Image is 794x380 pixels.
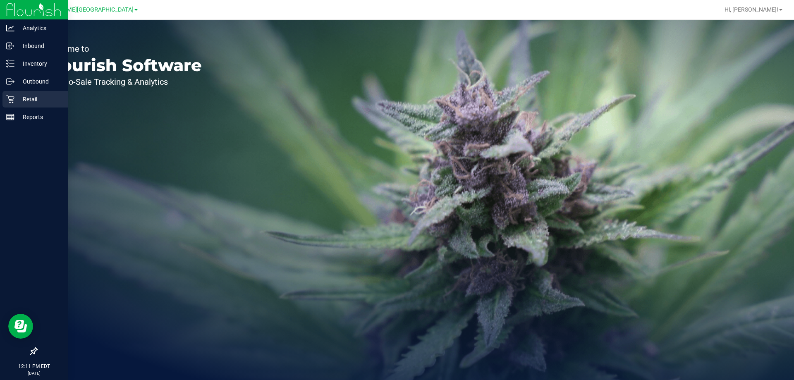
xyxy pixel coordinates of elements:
[14,41,64,51] p: Inbound
[6,24,14,32] inline-svg: Analytics
[45,45,202,53] p: Welcome to
[45,78,202,86] p: Seed-to-Sale Tracking & Analytics
[6,113,14,121] inline-svg: Reports
[14,23,64,33] p: Analytics
[14,112,64,122] p: Reports
[6,60,14,68] inline-svg: Inventory
[14,94,64,104] p: Retail
[6,42,14,50] inline-svg: Inbound
[725,6,778,13] span: Hi, [PERSON_NAME]!
[4,370,64,376] p: [DATE]
[14,59,64,69] p: Inventory
[4,363,64,370] p: 12:11 PM EDT
[8,314,33,339] iframe: Resource center
[45,57,202,74] p: Flourish Software
[6,77,14,86] inline-svg: Outbound
[6,95,14,103] inline-svg: Retail
[14,76,64,86] p: Outbound
[31,6,134,13] span: [PERSON_NAME][GEOGRAPHIC_DATA]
